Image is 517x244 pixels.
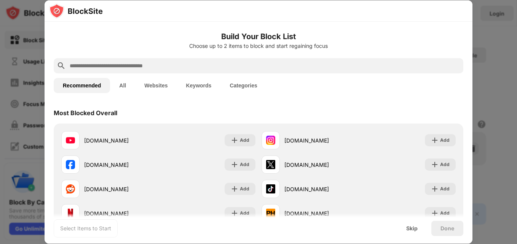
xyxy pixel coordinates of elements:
div: Add [440,185,450,193]
div: [DOMAIN_NAME] [284,161,359,169]
button: Categories [220,78,266,93]
div: Add [240,161,249,168]
div: [DOMAIN_NAME] [284,136,359,144]
img: logo-blocksite.svg [49,3,103,19]
div: [DOMAIN_NAME] [284,209,359,217]
button: Websites [135,78,177,93]
img: favicons [266,184,275,193]
div: Select Items to Start [60,225,111,232]
div: Choose up to 2 items to block and start regaining focus [54,43,463,49]
img: favicons [266,209,275,218]
img: favicons [266,160,275,169]
div: [DOMAIN_NAME] [84,161,158,169]
div: Add [240,136,249,144]
div: Add [440,209,450,217]
div: Skip [406,225,418,231]
div: Done [440,225,454,231]
div: Add [240,209,249,217]
div: [DOMAIN_NAME] [84,136,158,144]
img: favicons [266,136,275,145]
img: favicons [66,160,75,169]
button: All [110,78,135,93]
div: Most Blocked Overall [54,109,117,117]
button: Keywords [177,78,220,93]
div: [DOMAIN_NAME] [84,209,158,217]
div: Add [440,161,450,168]
div: Add [240,185,249,193]
img: search.svg [57,61,66,70]
div: [DOMAIN_NAME] [84,185,158,193]
img: favicons [66,136,75,145]
div: Add [440,136,450,144]
img: favicons [66,184,75,193]
button: Recommended [54,78,110,93]
div: [DOMAIN_NAME] [284,185,359,193]
img: favicons [66,209,75,218]
h6: Build Your Block List [54,31,463,42]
